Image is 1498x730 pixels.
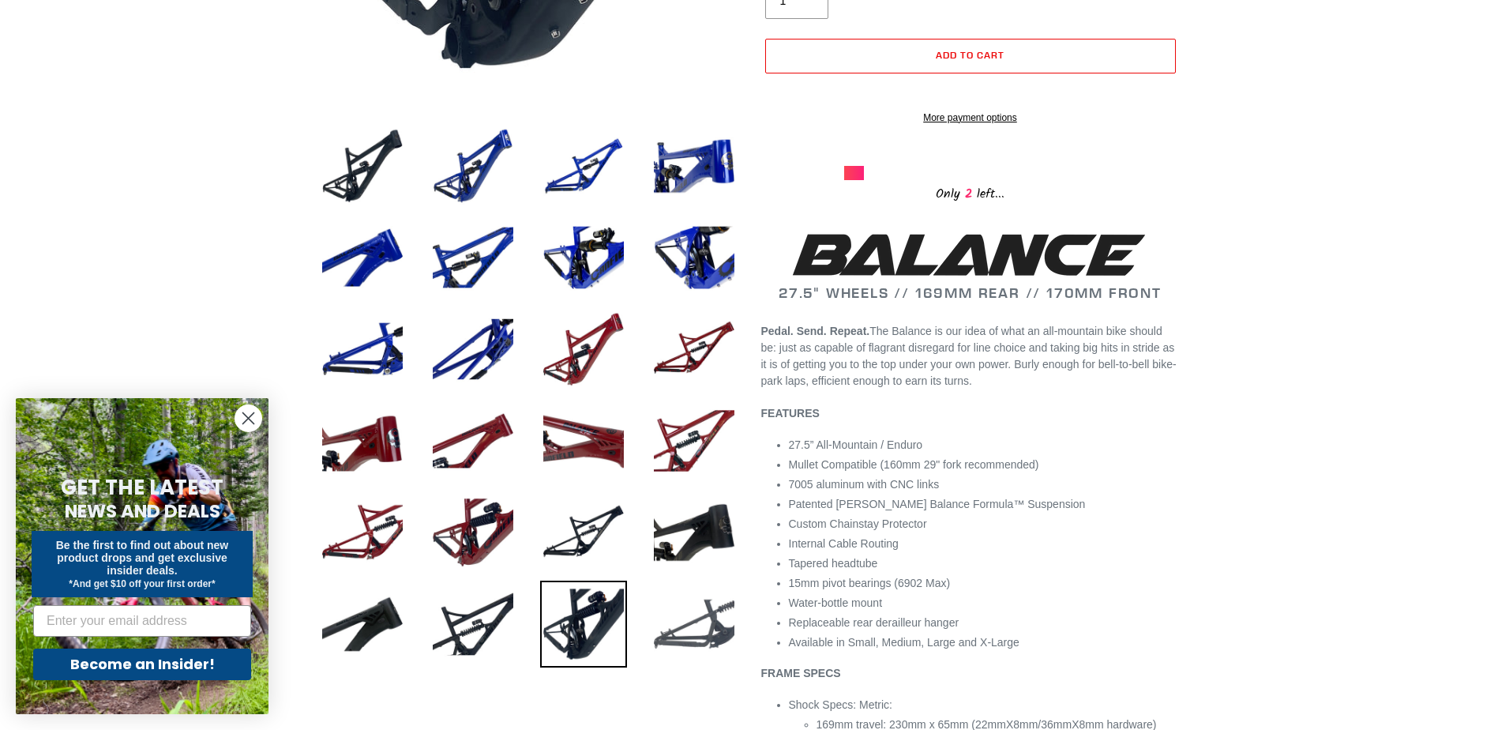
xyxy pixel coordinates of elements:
[540,122,627,209] img: Load image into Gallery viewer, BALANCE - Frameset
[789,577,951,589] span: 15mm pivot bearings (6902 Max)
[319,397,406,484] img: Load image into Gallery viewer, BALANCE - Frameset
[789,634,1180,651] li: Available in Small, Medium, Large and X-Large
[61,473,223,502] span: GET THE LATEST
[789,596,883,609] span: Water-bottle mount
[540,214,627,301] img: Load image into Gallery viewer, BALANCE - Frameset
[765,111,1176,125] a: More payment options
[789,698,893,711] span: Shock Specs: Metric:
[789,458,1039,471] span: Mullet Compatible (160mm 29" fork recommended)
[430,397,516,484] img: Load image into Gallery viewer, BALANCE - Frameset
[765,39,1176,73] button: Add to cart
[65,499,220,524] span: NEWS AND DEALS
[844,180,1097,205] div: Only left...
[235,405,262,432] button: Close dialog
[319,214,406,301] img: Load image into Gallery viewer, BALANCE - Frameset
[319,306,406,393] img: Load image into Gallery viewer, BALANCE - Frameset
[651,122,738,209] img: Load image into Gallery viewer, BALANCE - Frameset
[789,616,959,629] span: Replaceable rear derailleur hanger
[789,478,940,491] span: 7005 aluminum with CNC links
[430,489,516,576] img: Load image into Gallery viewer, BALANCE - Frameset
[33,605,251,637] input: Enter your email address
[761,228,1180,302] h2: 27.5" WHEELS // 169MM REAR // 170MM FRONT
[761,325,870,337] b: Pedal. Send. Repeat.
[960,184,977,204] span: 2
[540,306,627,393] img: Load image into Gallery viewer, BALANCE - Frameset
[430,214,516,301] img: Load image into Gallery viewer, BALANCE - Frameset
[651,397,738,484] img: Load image into Gallery viewer, BALANCE - Frameset
[33,649,251,680] button: Become an Insider!
[540,489,627,576] img: Load image into Gallery viewer, BALANCE - Frameset
[430,306,516,393] img: Load image into Gallery viewer, BALANCE - Frameset
[319,122,406,209] img: Load image into Gallery viewer, BALANCE - Frameset
[789,537,899,550] span: Internal Cable Routing
[789,438,923,451] span: 27.5” All-Mountain / Enduro
[430,581,516,668] img: Load image into Gallery viewer, BALANCE - Frameset
[651,581,738,668] img: Load image into Gallery viewer, BALANCE - Frameset
[936,49,1004,61] span: Add to cart
[651,489,738,576] img: Load image into Gallery viewer, BALANCE - Frameset
[761,323,1180,389] p: The Balance is our idea of what an all-mountain bike should be: just as capable of flagrant disre...
[69,578,215,589] span: *And get $10 off your first order*
[319,581,406,668] img: Load image into Gallery viewer, BALANCE - Frameset
[789,498,1086,510] span: Patented [PERSON_NAME] Balance Formula™ Suspension
[540,581,627,668] img: Load image into Gallery viewer, BALANCE - Frameset
[789,517,927,530] span: Custom Chainstay Protector
[651,306,738,393] img: Load image into Gallery viewer, BALANCE - Frameset
[761,407,820,420] b: FEATURES
[540,397,627,484] img: Load image into Gallery viewer, BALANCE - Frameset
[761,667,841,679] b: FRAME SPECS
[651,214,738,301] img: Load image into Gallery viewer, BALANCE - Frameset
[789,555,1180,572] li: Tapered headtube
[319,489,406,576] img: Load image into Gallery viewer, BALANCE - Frameset
[430,122,516,209] img: Load image into Gallery viewer, BALANCE - Frameset
[56,539,229,577] span: Be the first to find out about new product drops and get exclusive insider deals.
